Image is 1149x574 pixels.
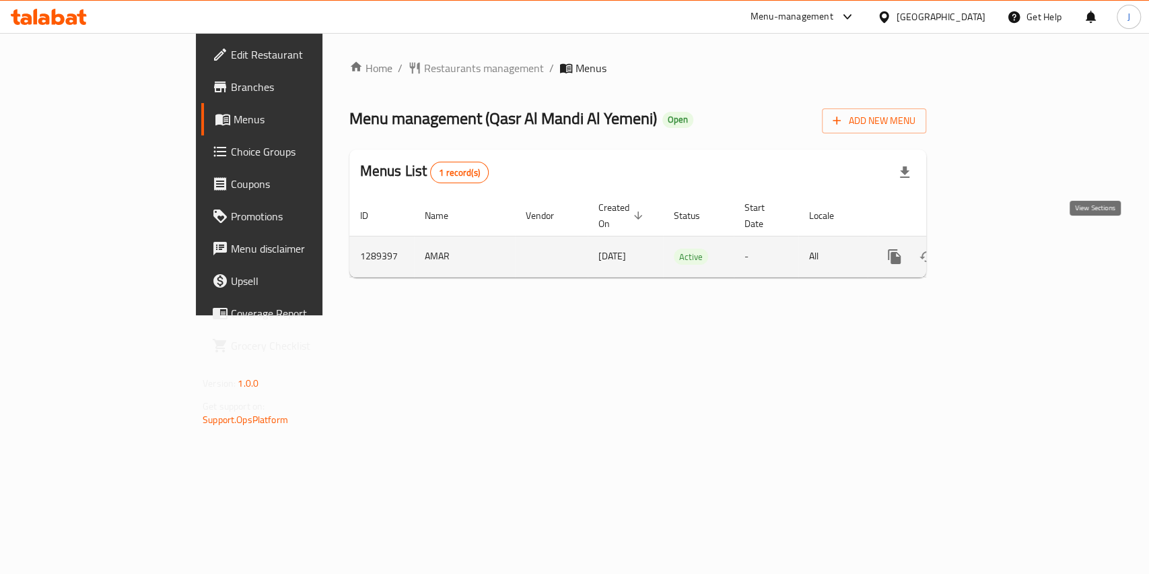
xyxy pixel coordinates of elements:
a: Restaurants management [408,60,544,76]
button: Add New Menu [822,108,926,133]
a: Grocery Checklist [201,329,388,362]
span: Menus [234,111,377,127]
span: Coverage Report [231,305,377,321]
div: Active [674,249,708,265]
span: Get support on: [203,397,265,415]
div: Open [662,112,693,128]
span: Vendor [526,208,571,224]
span: Locale [809,208,851,224]
span: 1.0.0 [238,375,258,392]
span: Coupons [231,176,377,192]
span: J [1127,9,1130,24]
span: Menus [576,60,606,76]
span: Restaurants management [424,60,544,76]
a: Menus [201,103,388,135]
span: Grocery Checklist [231,338,377,354]
nav: breadcrumb [349,60,926,76]
a: Coverage Report [201,297,388,329]
span: Menu disclaimer [231,241,377,257]
a: Coupons [201,168,388,200]
div: Export file [889,156,921,189]
span: ID [360,208,386,224]
td: AMAR [414,236,515,277]
span: Active [674,249,708,265]
td: All [798,236,868,277]
h2: Menus List [360,161,489,183]
table: enhanced table [349,195,1018,278]
th: Actions [868,195,1018,236]
a: Edit Restaurant [201,38,388,71]
a: Promotions [201,200,388,232]
span: Promotions [231,208,377,224]
li: / [398,60,403,76]
span: Add New Menu [833,113,915,129]
a: Support.OpsPlatform [203,411,288,428]
span: Version: [203,375,236,392]
a: Upsell [201,265,388,297]
span: Choice Groups [231,143,377,160]
span: Branches [231,79,377,95]
div: Menu-management [751,9,833,25]
a: Menu disclaimer [201,232,388,265]
div: Total records count [430,162,489,183]
span: [DATE] [598,247,626,265]
button: Change Status [911,241,943,273]
a: Choice Groups [201,135,388,168]
span: Open [662,114,693,125]
span: 1 record(s) [431,166,488,179]
span: Start Date [744,199,782,232]
a: Branches [201,71,388,103]
li: / [549,60,554,76]
span: Created On [598,199,647,232]
button: more [878,241,911,273]
span: Menu management ( Qasr Al Mandi Al Yemeni ) [349,103,657,133]
div: [GEOGRAPHIC_DATA] [897,9,985,24]
span: Name [425,208,466,224]
td: - [734,236,798,277]
span: Status [674,208,718,224]
span: Upsell [231,273,377,289]
span: Edit Restaurant [231,46,377,63]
